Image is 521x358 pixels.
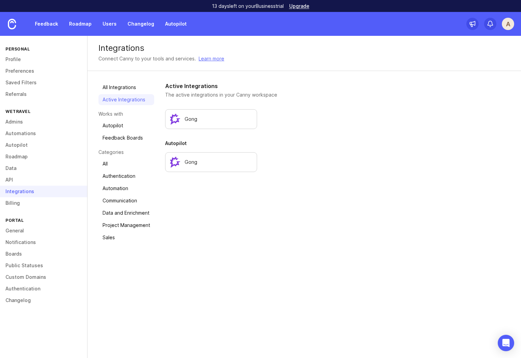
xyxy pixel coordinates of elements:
a: Roadmap [65,18,96,30]
div: Integrations [98,44,510,52]
a: Upgrade [289,4,309,9]
a: Autopilot [161,18,191,30]
a: Communication [98,195,154,206]
button: A [502,18,514,30]
a: Data and Enrichment [98,207,154,218]
a: Active Integrations [98,94,154,105]
a: Changelog [123,18,158,30]
a: Learn more [199,55,224,62]
p: 13 days left on your Business trial [212,3,284,10]
p: The active integrations in your Canny workspace [165,91,452,98]
a: Feedback Boards [98,132,154,143]
a: Automation [98,183,154,194]
a: Authentication [98,171,154,182]
p: Categories [98,149,154,156]
p: Gong [185,159,197,166]
img: Canny Home [8,19,16,29]
a: Sales [98,232,154,243]
a: Feedback [31,18,62,30]
a: Autopilot [98,120,154,131]
h2: Active Integrations [165,82,452,90]
a: Project Management [98,220,154,231]
a: All [98,158,154,169]
a: All Integrations [98,82,154,93]
h3: Autopilot [165,140,452,147]
div: Open Intercom Messenger [498,335,514,351]
p: Gong [185,116,197,123]
a: Configure Gong settings. [165,152,257,172]
div: Connect Canny to your tools and services. [98,55,196,62]
p: Works with [98,111,154,117]
a: Configure Gong settings. [165,109,257,129]
a: Users [98,18,121,30]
